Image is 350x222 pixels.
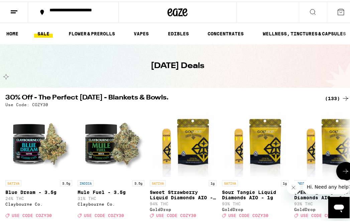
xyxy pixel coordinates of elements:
p: Use Code: COZY30 [5,101,48,105]
p: Sweet Strawberry Liquid Diamonds AIO - 1g [150,188,217,199]
a: Open page for Sour Tangie Liquid Diamonds AIO - 1g from GoldDrop [222,108,289,219]
p: 3.5g [60,179,72,185]
img: GoldDrop - Sour Tangie Liquid Diamonds AIO - 1g [224,108,286,175]
h1: [DATE] Deals [151,59,204,70]
a: WELLNESS, TINCTURES & CAPSULES [259,28,349,36]
img: Claybourne Co. - Blue Dream - 3.5g [5,108,72,175]
p: Mule Fuel - 3.5g [78,188,144,193]
a: VAPES [130,28,152,36]
a: SALE [34,28,53,36]
a: Open page for Sweet Strawberry Liquid Diamonds AIO - 1g from GoldDrop [150,108,217,219]
span: USE CODE COZY30 [156,212,196,216]
div: Claybourne Co. [78,200,144,205]
span: USE CODE COZY30 [228,212,268,216]
a: EDIBLES [164,28,192,36]
p: 1g [281,179,289,185]
a: (133) [325,93,350,101]
p: Sour Tangie Liquid Diamonds AIO - 1g [222,188,289,199]
div: Claybourne Co. [5,200,72,205]
iframe: Message from company [303,178,350,193]
span: USE CODE COZY30 [12,212,52,216]
p: 3.5g [132,179,144,185]
p: SATIVA [5,179,21,185]
img: Claybourne Co. - Mule Fuel - 3.5g [78,108,144,175]
iframe: Close message [287,179,300,193]
p: 24% THC [5,195,72,199]
p: 94% THC [150,200,217,204]
p: Blue Dream - 3.5g [5,188,72,193]
img: GoldDrop - Sweet Strawberry Liquid Diamonds AIO - 1g [152,108,214,175]
div: GoldDrop [150,206,217,210]
a: FLOWER & PREROLLS [65,28,118,36]
span: USE CODE COZY30 [84,212,124,216]
h2: 30% Off - The Perfect [DATE] - Blankets & Bowls. [5,93,317,101]
a: HOME [3,28,22,36]
p: 93% THC [222,200,289,204]
a: CONCENTRATES [205,28,247,36]
p: INDICA [78,179,94,185]
span: Hi. Need any help? [4,5,48,10]
p: SATIVA [150,179,166,185]
div: GoldDrop [222,206,289,210]
span: USE CODE COZY30 [301,212,341,216]
a: Open page for Mule Fuel - 3.5g from Claybourne Co. [78,108,144,219]
p: 31% THC [78,195,144,199]
p: SATIVA [222,179,238,185]
p: 1g [209,179,217,185]
a: Open page for Blue Dream - 3.5g from Claybourne Co. [5,108,72,219]
iframe: Button to launch messaging window [328,195,350,217]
